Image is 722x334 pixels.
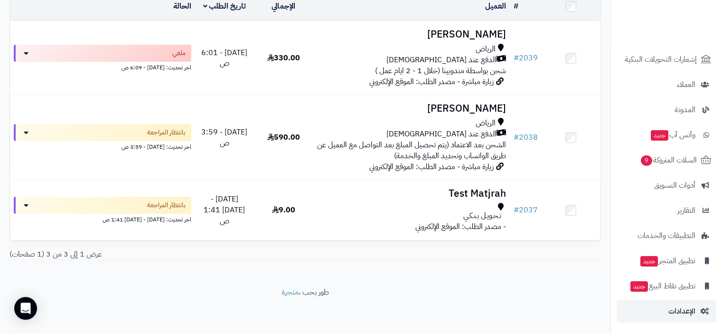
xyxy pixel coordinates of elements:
[463,210,501,221] span: تـحـويـل بـنـكـي
[317,103,506,114] h3: [PERSON_NAME]
[514,204,519,216] span: #
[617,300,716,323] a: الإعدادات
[386,55,497,66] span: الدفع عند [DEMOGRAPHIC_DATA]
[677,78,695,91] span: العملاء
[617,48,716,71] a: إشعارات التحويلات البنكية
[267,52,300,64] span: 330.00
[313,181,509,240] td: - مصدر الطلب: الموقع الإلكتروني
[272,0,295,12] a: الإجمالي
[514,132,538,143] a: #2038
[201,47,247,69] span: [DATE] - 6:01 ص
[657,18,713,38] img: logo-2.png
[625,53,697,66] span: إشعارات التحويلات البنكية
[267,132,300,143] span: 590.00
[675,103,695,116] span: المدونة
[617,149,716,172] a: السلات المتروكة9
[677,204,695,217] span: التقارير
[476,118,496,129] span: الرياض
[204,193,245,227] span: [DATE] - [DATE] 1:41 ص
[172,48,186,58] span: ملغي
[514,0,518,12] a: #
[272,204,295,216] span: 9.00
[617,174,716,197] a: أدوات التسويق
[654,179,695,192] span: أدوات التسويق
[375,65,506,76] span: شحن بواسطة مندوبينا (خلال 1 - 2 ايام عمل )
[640,155,652,166] span: 9
[650,128,695,142] span: وآتس آب
[514,132,519,143] span: #
[640,256,658,267] span: جديد
[203,0,246,12] a: تاريخ الطلب
[147,200,186,210] span: بانتظار المراجعة
[281,286,299,298] a: متجرة
[629,279,695,293] span: تطبيق نقاط البيع
[617,73,716,96] a: العملاء
[14,141,191,151] div: اخر تحديث: [DATE] - 3:59 ص
[668,305,695,318] span: الإعدادات
[369,76,494,87] span: زيارة مباشرة - مصدر الطلب: الموقع الإلكتروني
[514,52,519,64] span: #
[617,98,716,121] a: المدونة
[640,153,697,167] span: السلات المتروكة
[638,229,695,242] span: التطبيقات والخدمات
[639,254,695,267] span: تطبيق المتجر
[317,29,506,40] h3: [PERSON_NAME]
[369,161,494,172] span: زيارة مباشرة - مصدر الطلب: الموقع الإلكتروني
[630,281,648,292] span: جديد
[514,204,538,216] a: #2037
[617,124,716,146] a: وآتس آبجديد
[617,275,716,297] a: تطبيق نقاط البيعجديد
[14,297,37,320] div: Open Intercom Messenger
[317,139,506,162] span: الشحن بعد الاعتماد (يتم تحصيل المبلغ بعد التواصل مع العميل عن طريق الواتساب وتحديد المبلغ والخدمة)
[386,129,497,140] span: الدفع عند [DEMOGRAPHIC_DATA]
[147,128,186,137] span: بانتظار المراجعة
[317,188,506,199] h3: Test Matjrah
[485,0,506,12] a: العميل
[617,249,716,272] a: تطبيق المتجرجديد
[514,52,538,64] a: #2039
[173,0,191,12] a: الحالة
[2,249,305,260] div: عرض 1 إلى 3 من 3 (1 صفحات)
[617,224,716,247] a: التطبيقات والخدمات
[651,130,668,141] span: جديد
[14,62,191,72] div: اخر تحديث: [DATE] - 6:09 ص
[14,214,191,224] div: اخر تحديث: [DATE] - [DATE] 1:41 ص
[476,44,496,55] span: الرياض
[201,126,247,149] span: [DATE] - 3:59 ص
[617,199,716,222] a: التقارير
